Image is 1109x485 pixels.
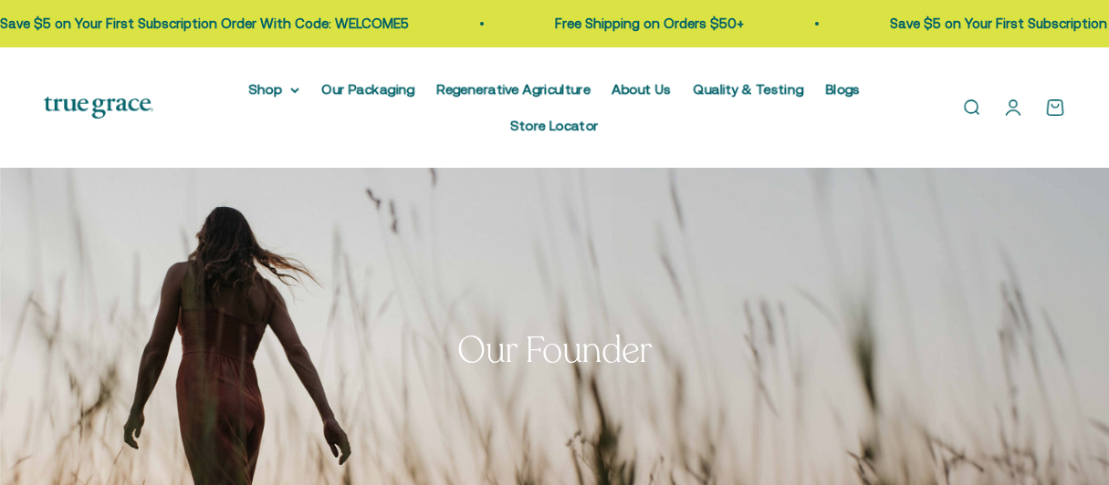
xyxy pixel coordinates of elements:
split-lines: Our Founder [457,325,652,375]
a: Quality & Testing [693,81,803,97]
a: Store Locator [510,118,598,133]
a: Blogs [825,81,860,97]
a: Regenerative Agriculture [436,81,590,97]
summary: Shop [248,78,299,100]
a: Free Shipping on Orders $50+ [540,15,729,31]
a: About Us [612,81,671,97]
a: Our Packaging [321,81,414,97]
